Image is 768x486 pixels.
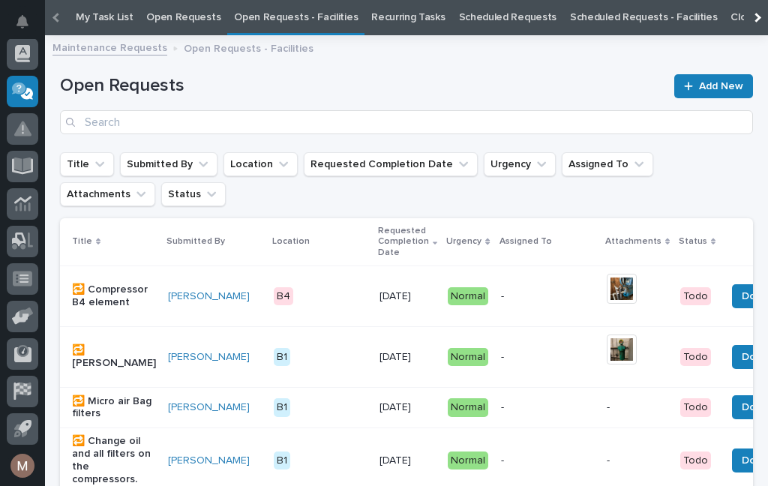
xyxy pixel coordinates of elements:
[378,223,429,261] p: Requested Completion Date
[448,287,488,306] div: Normal
[60,110,753,134] input: Search
[72,283,156,309] p: 🔁 Compressor B4 element
[184,39,313,55] p: Open Requests - Facilities
[7,450,38,481] button: users-avatar
[274,348,290,367] div: B1
[168,351,250,364] a: [PERSON_NAME]
[274,398,290,417] div: B1
[168,401,250,414] a: [PERSON_NAME]
[501,401,595,414] p: -
[60,75,665,97] h1: Open Requests
[562,152,653,176] button: Assigned To
[699,81,743,91] span: Add New
[166,233,225,250] p: Submitted By
[448,348,488,367] div: Normal
[607,454,668,467] p: -
[60,152,114,176] button: Title
[379,351,436,364] p: [DATE]
[168,290,250,303] a: [PERSON_NAME]
[499,233,552,250] p: Assigned To
[674,74,753,98] a: Add New
[52,38,167,55] a: Maintenance Requests
[161,182,226,206] button: Status
[379,401,436,414] p: [DATE]
[7,6,38,37] button: Notifications
[680,398,711,417] div: Todo
[680,348,711,367] div: Todo
[72,395,156,421] p: 🔁 Micro air Bag filters
[272,233,310,250] p: Location
[501,454,595,467] p: -
[605,233,661,250] p: Attachments
[60,182,155,206] button: Attachments
[501,351,595,364] p: -
[379,454,436,467] p: [DATE]
[679,233,707,250] p: Status
[168,454,250,467] a: [PERSON_NAME]
[72,233,92,250] p: Title
[304,152,478,176] button: Requested Completion Date
[484,152,556,176] button: Urgency
[274,287,293,306] div: B4
[501,290,595,303] p: -
[72,435,156,485] p: 🔁 Change oil and all filters on the compressors.
[680,287,711,306] div: Todo
[120,152,217,176] button: Submitted By
[72,344,156,370] p: 🔁 [PERSON_NAME]
[223,152,298,176] button: Location
[274,451,290,470] div: B1
[680,451,711,470] div: Todo
[446,233,481,250] p: Urgency
[448,398,488,417] div: Normal
[19,15,38,39] div: Notifications
[607,401,668,414] p: -
[448,451,488,470] div: Normal
[379,290,436,303] p: [DATE]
